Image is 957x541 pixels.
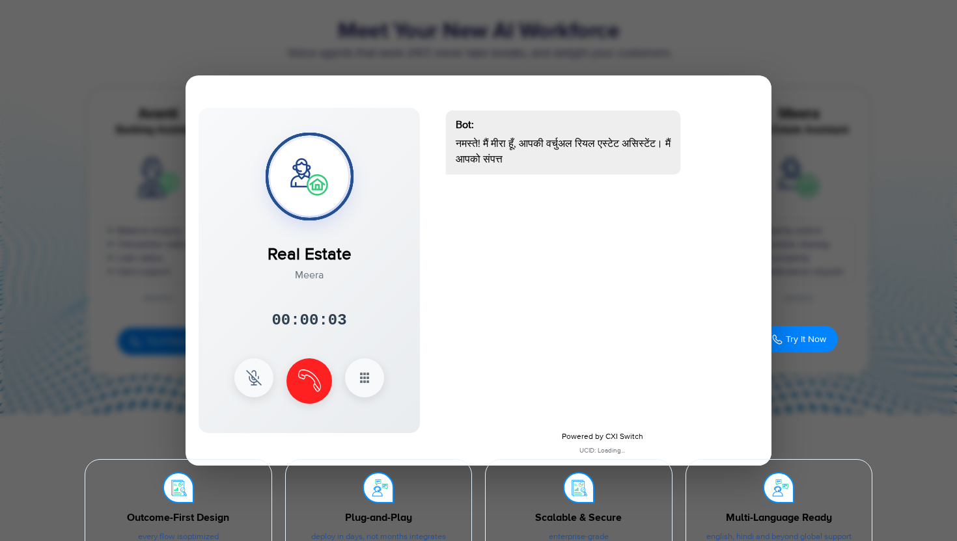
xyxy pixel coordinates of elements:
p: नमस्ते! मैं मीरा हूँ, आपकी वर्चुअल रियल एस्टेट असिस्टेंट। मैं आपको संपत्त [456,136,671,167]
img: end Icon [298,369,321,392]
div: Plug-and-Play [305,510,452,525]
div: Bot: [456,117,671,133]
button: Try It Now [760,326,838,352]
div: Real Estate [268,229,352,267]
img: Call Icon [771,334,783,345]
div: Outcome-First Design [105,510,252,525]
div: 00:00:03 [271,309,346,332]
div: Scalable & Secure [505,510,652,525]
div: Meera [268,267,352,283]
img: mute Icon [246,370,262,386]
span: Try It Now [786,334,826,345]
div: Multi-Language Ready [706,510,853,525]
